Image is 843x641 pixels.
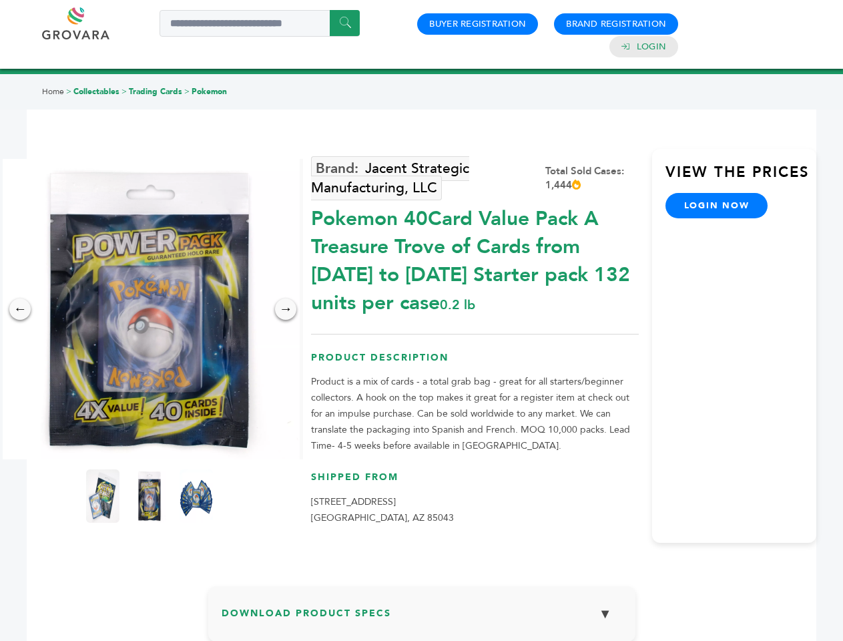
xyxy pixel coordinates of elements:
span: > [66,86,71,97]
a: Brand Registration [566,18,666,30]
a: Home [42,86,64,97]
a: login now [665,193,768,218]
a: Jacent Strategic Manufacturing, LLC [311,156,469,200]
a: Buyer Registration [429,18,526,30]
img: Pokemon 40-Card Value Pack – A Treasure Trove of Cards from 1996 to 2024 - Starter pack! 132 unit... [133,469,166,523]
div: → [275,298,296,320]
div: Total Sold Cases: 1,444 [545,164,639,192]
h3: Shipped From [311,471,639,494]
h3: View the Prices [665,162,816,193]
button: ▼ [589,600,622,628]
span: > [184,86,190,97]
a: Login [637,41,666,53]
div: Pokemon 40Card Value Pack A Treasure Trove of Cards from [DATE] to [DATE] Starter pack 132 units ... [311,198,639,317]
span: > [121,86,127,97]
h3: Product Description [311,351,639,375]
p: [STREET_ADDRESS] [GEOGRAPHIC_DATA], AZ 85043 [311,494,639,526]
div: ← [9,298,31,320]
input: Search a product or brand... [160,10,360,37]
p: Product is a mix of cards - a total grab bag - great for all starters/beginner collectors. A hook... [311,374,639,454]
span: 0.2 lb [440,296,475,314]
img: Pokemon 40-Card Value Pack – A Treasure Trove of Cards from 1996 to 2024 - Starter pack! 132 unit... [180,469,213,523]
h3: Download Product Specs [222,600,622,638]
a: Collectables [73,86,119,97]
a: Pokemon [192,86,227,97]
a: Trading Cards [129,86,182,97]
img: Pokemon 40-Card Value Pack – A Treasure Trove of Cards from 1996 to 2024 - Starter pack! 132 unit... [86,469,119,523]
